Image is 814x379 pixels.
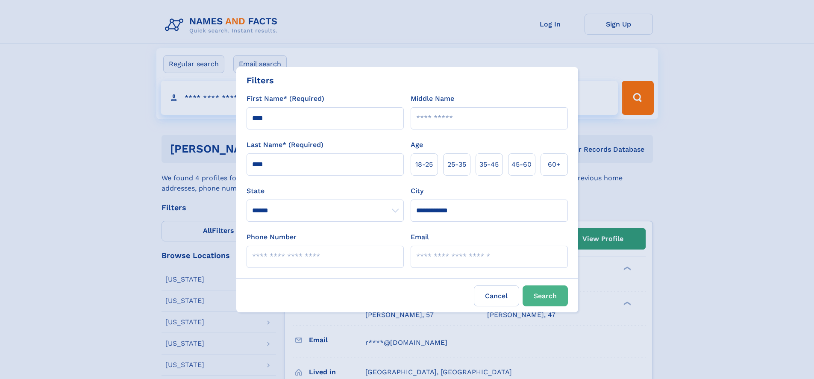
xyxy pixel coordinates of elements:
[548,159,561,170] span: 60+
[247,186,404,196] label: State
[411,94,454,104] label: Middle Name
[247,94,324,104] label: First Name* (Required)
[447,159,466,170] span: 25‑35
[479,159,499,170] span: 35‑45
[511,159,532,170] span: 45‑60
[523,285,568,306] button: Search
[415,159,433,170] span: 18‑25
[411,232,429,242] label: Email
[247,74,274,87] div: Filters
[474,285,519,306] label: Cancel
[247,140,323,150] label: Last Name* (Required)
[411,186,423,196] label: City
[247,232,297,242] label: Phone Number
[411,140,423,150] label: Age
